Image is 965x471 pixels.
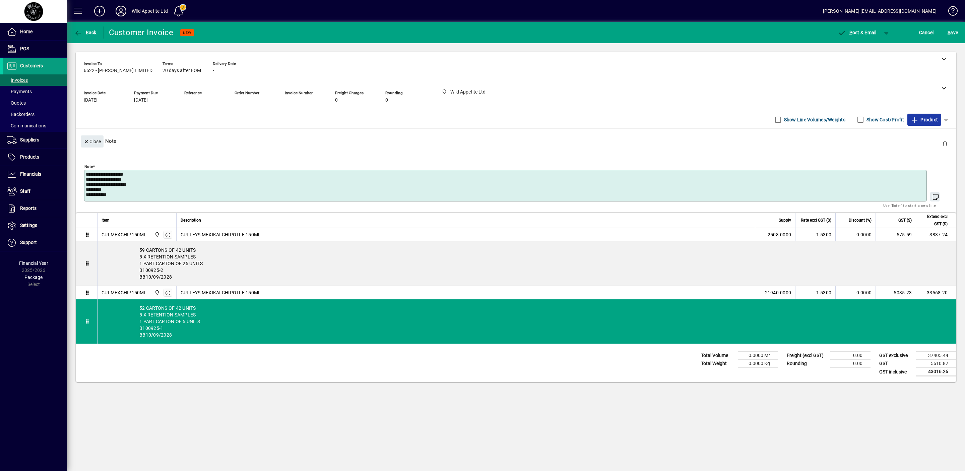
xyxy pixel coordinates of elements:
div: 59 CARTONS OF 42 UNITS 5 X RETENTION SAMPLES 1 PART CARTON OF 25 UNITS B100925-2 BB10/09/2028 [98,241,956,286]
td: GST inclusive [876,368,916,376]
app-page-header-button: Close [79,138,105,144]
td: 5610.82 [916,360,956,368]
a: Support [3,234,67,251]
span: 21940.0000 [765,289,791,296]
span: Financial Year [19,260,48,266]
span: Description [181,217,201,224]
button: Back [72,26,98,39]
td: 0.00 [830,360,871,368]
app-page-header-button: Delete [937,140,953,146]
span: 20 days after EOM [163,68,201,73]
span: Cancel [919,27,934,38]
span: Products [20,154,39,160]
span: NEW [183,31,191,35]
td: 0.0000 Kg [738,360,778,368]
span: Close [83,136,101,147]
span: 2508.0000 [768,231,791,238]
span: Product [911,114,938,125]
td: Rounding [783,360,830,368]
span: Invoices [7,77,28,83]
td: 5035.23 [876,286,916,299]
span: Staff [20,188,30,194]
td: GST exclusive [876,352,916,360]
td: Total Weight [698,360,738,368]
span: P [849,30,852,35]
td: 575.59 [876,228,916,241]
td: GST [876,360,916,368]
button: Profile [110,5,132,17]
span: Wild Appetite Ltd [153,231,160,238]
span: Support [20,240,37,245]
td: 3837.24 [916,228,956,241]
span: [DATE] [84,98,98,103]
a: POS [3,41,67,57]
span: 0 [385,98,388,103]
span: 6522 - [PERSON_NAME] LIMITED [84,68,152,73]
mat-hint: Use 'Enter' to start a new line [883,201,936,209]
span: Package [24,275,43,280]
a: Suppliers [3,132,67,149]
span: POS [20,46,29,51]
span: Extend excl GST ($) [920,213,948,228]
span: Item [102,217,110,224]
span: CULLEYS MEXIKAI CHIPOTLE 150ML [181,231,261,238]
td: 0.0000 M³ [738,352,778,360]
span: Supply [779,217,791,224]
app-page-header-button: Back [67,26,104,39]
div: 1.5300 [799,289,831,296]
td: 0.0000 [835,286,876,299]
button: Post & Email [834,26,880,39]
label: Show Line Volumes/Weights [783,116,845,123]
a: Products [3,149,67,166]
span: Customers [20,63,43,68]
button: Close [81,135,104,148]
span: Backorders [7,112,35,117]
a: Quotes [3,97,67,109]
td: Total Volume [698,352,738,360]
div: [PERSON_NAME] [EMAIL_ADDRESS][DOMAIN_NAME] [823,6,937,16]
span: Home [20,29,33,34]
span: Communications [7,123,46,128]
td: 43016.26 [916,368,956,376]
span: ost & Email [838,30,877,35]
a: Home [3,23,67,40]
div: CULMEXCHIP150ML [102,289,147,296]
div: 52 CARTONS OF 42 UNITS 5 X RETENTION SAMPLES 1 PART CARTON OF 5 UNITS B100925-1 BB10/09/2028 [98,299,956,344]
label: Show Cost/Profit [865,116,904,123]
a: Communications [3,120,67,131]
span: CULLEYS MEXIKAI CHIPOTLE 150ML [181,289,261,296]
span: Wild Appetite Ltd [153,289,160,296]
a: Backorders [3,109,67,120]
span: - [285,98,286,103]
a: Reports [3,200,67,217]
span: [DATE] [134,98,148,103]
span: - [213,68,214,73]
span: Back [74,30,96,35]
span: Rate excl GST ($) [801,217,831,224]
button: Product [907,114,941,126]
button: Delete [937,135,953,152]
td: Freight (excl GST) [783,352,830,360]
button: Add [89,5,110,17]
span: GST ($) [898,217,912,224]
td: 0.0000 [835,228,876,241]
span: Settings [20,223,37,228]
span: - [235,98,236,103]
span: Discount (%) [849,217,872,224]
a: Settings [3,217,67,234]
span: Quotes [7,100,26,106]
button: Cancel [917,26,936,39]
div: Note [76,129,956,153]
span: S [948,30,950,35]
span: Financials [20,171,41,177]
a: Invoices [3,74,67,86]
div: Wild Appetite Ltd [132,6,168,16]
a: Knowledge Base [943,1,957,23]
a: Financials [3,166,67,183]
span: Payments [7,89,32,94]
td: 33568.20 [916,286,956,299]
button: Save [946,26,960,39]
span: Suppliers [20,137,39,142]
span: Reports [20,205,37,211]
div: Customer Invoice [109,27,174,38]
